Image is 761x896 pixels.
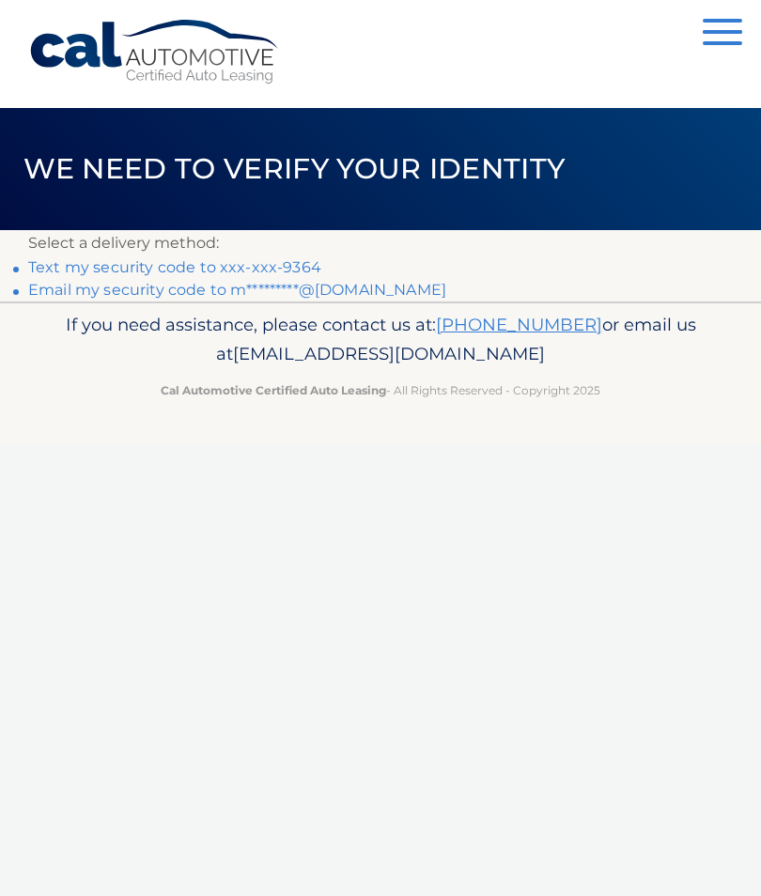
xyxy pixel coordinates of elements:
a: Text my security code to xxx-xxx-9364 [28,258,321,276]
a: Email my security code to m*********@[DOMAIN_NAME] [28,281,446,299]
p: If you need assistance, please contact us at: or email us at [28,310,733,370]
span: We need to verify your identity [23,151,566,186]
p: - All Rights Reserved - Copyright 2025 [28,380,733,400]
button: Menu [703,19,742,50]
a: Cal Automotive [28,19,282,85]
strong: Cal Automotive Certified Auto Leasing [161,383,386,397]
p: Select a delivery method: [28,230,733,256]
a: [PHONE_NUMBER] [436,314,602,335]
span: [EMAIL_ADDRESS][DOMAIN_NAME] [233,343,545,364]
